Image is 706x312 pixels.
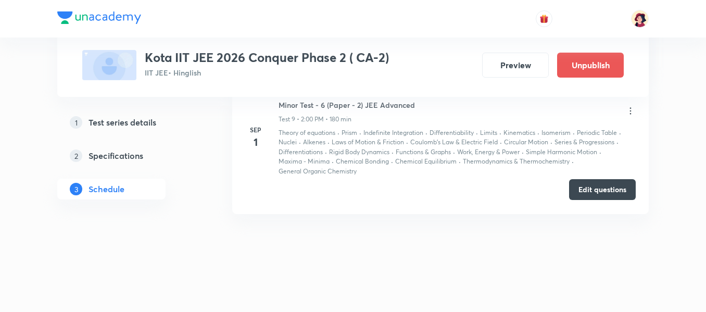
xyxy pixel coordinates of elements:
[619,128,621,138] div: ·
[391,157,393,166] div: ·
[342,128,357,138] p: Prism
[299,138,301,147] div: ·
[631,10,649,28] img: Arpan Porwal
[245,125,266,134] h6: Sep
[279,138,297,147] p: Nuclei
[577,128,617,138] p: Periodic Table
[336,157,389,166] p: Chemical Bonding
[425,128,427,138] div: ·
[325,147,327,157] div: ·
[395,157,457,166] p: Chemical Equilibrium
[557,53,624,78] button: Unpublish
[482,53,549,78] button: Preview
[406,138,408,147] div: ·
[245,134,266,150] h4: 1
[480,128,497,138] p: Limits
[57,145,199,166] a: 2Specifications
[500,138,502,147] div: ·
[459,157,461,166] div: ·
[332,157,334,166] div: ·
[57,11,141,27] a: Company Logo
[70,116,82,129] p: 1
[57,112,199,133] a: 1Test series details
[536,10,552,27] button: avatar
[537,128,539,138] div: ·
[572,157,574,166] div: ·
[279,128,335,138] p: Theory of equations
[327,138,330,147] div: ·
[599,147,601,157] div: ·
[359,128,361,138] div: ·
[57,11,141,24] img: Company Logo
[303,138,325,147] p: Alkenes
[332,138,404,147] p: Laws of Motion & Friction
[504,138,548,147] p: Circular Motion
[526,147,597,157] p: Simple Harmonic Motion
[89,149,143,162] h5: Specifications
[554,138,614,147] p: Series & Progressions
[463,157,570,166] p: Thermodynamics & Thermochemistry
[573,128,575,138] div: ·
[392,147,394,157] div: ·
[430,128,474,138] p: Differentiability
[522,147,524,157] div: ·
[279,99,415,110] h6: Minor Test - 6 (Paper - 2) JEE Advanced
[396,147,451,157] p: Functions & Graphs
[499,128,501,138] div: ·
[410,138,498,147] p: Coulomb's Law & Electric Field
[145,50,389,65] h3: Kota IIT JEE 2026 Conquer Phase 2 ( CA-2)
[569,179,636,200] button: Edit questions
[89,183,124,195] h5: Schedule
[279,157,330,166] p: Maxima - Minima
[337,128,339,138] div: ·
[279,147,323,157] p: Differentiations
[82,50,136,80] img: fallback-thumbnail.png
[145,67,389,78] p: IIT JEE • Hinglish
[453,147,455,157] div: ·
[70,183,82,195] p: 3
[550,138,552,147] div: ·
[70,149,82,162] p: 2
[616,138,619,147] div: ·
[329,147,389,157] p: Rigid Body Dynamics
[476,128,478,138] div: ·
[539,14,549,23] img: avatar
[89,116,156,129] h5: Test series details
[363,128,423,138] p: Indefinite Integration
[541,128,571,138] p: Isomerism
[279,167,357,176] p: General Organic Chemistry
[503,128,535,138] p: Kinematics
[457,147,520,157] p: Work, Energy & Power
[279,115,351,124] p: Test 9 • 2:00 PM • 180 min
